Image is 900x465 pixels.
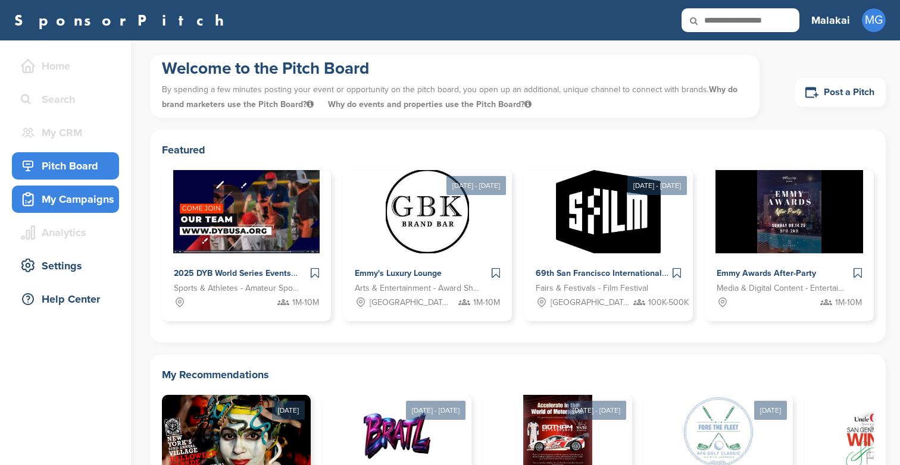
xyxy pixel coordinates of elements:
[536,268,714,278] span: 69th San Francisco International Film Festival
[18,122,119,143] div: My CRM
[12,119,119,146] a: My CRM
[811,12,850,29] h3: Malakai
[473,296,500,309] span: 1M-10M
[18,155,119,177] div: Pitch Board
[717,282,844,295] span: Media & Digital Content - Entertainment
[795,78,886,107] a: Post a Pitch
[754,401,787,420] div: [DATE]
[272,401,305,420] div: [DATE]
[370,296,449,309] span: [GEOGRAPHIC_DATA], [GEOGRAPHIC_DATA]
[551,296,630,309] span: [GEOGRAPHIC_DATA], [GEOGRAPHIC_DATA]
[524,151,693,321] a: [DATE] - [DATE] Sponsorpitch & 69th San Francisco International Film Festival Fairs & Festivals -...
[174,282,301,295] span: Sports & Athletes - Amateur Sports Leagues
[567,401,626,420] div: [DATE] - [DATE]
[386,170,469,253] img: Sponsorpitch &
[12,152,119,180] a: Pitch Board
[556,170,660,253] img: Sponsorpitch &
[162,58,748,79] h1: Welcome to the Pitch Board
[12,252,119,279] a: Settings
[162,170,331,321] a: Sponsorpitch & 2025 DYB World Series Events Sports & Athletes - Amateur Sports Leagues 1M-10M
[162,79,748,115] p: By spending a few minutes posting your event or opportunity on the pitch board, you open up an ad...
[162,142,874,158] h2: Featured
[18,55,119,77] div: Home
[835,296,862,309] span: 1M-10M
[18,288,119,310] div: Help Center
[18,89,119,110] div: Search
[174,268,291,278] span: 2025 DYB World Series Events
[355,282,482,295] span: Arts & Entertainment - Award Show
[446,176,506,195] div: [DATE] - [DATE]
[12,86,119,113] a: Search
[292,296,319,309] span: 1M-10M
[715,170,864,253] img: Sponsorpitch &
[18,255,119,277] div: Settings
[355,268,442,278] span: Emmy's Luxury Lounge
[343,151,512,321] a: [DATE] - [DATE] Sponsorpitch & Emmy's Luxury Lounge Arts & Entertainment - Award Show [GEOGRAPHIC...
[14,12,232,28] a: SponsorPitch
[12,219,119,246] a: Analytics
[648,296,689,309] span: 100K-500K
[12,186,119,213] a: My Campaigns
[328,99,532,109] span: Why do events and properties use the Pitch Board?
[536,282,648,295] span: Fairs & Festivals - Film Festival
[811,7,850,33] a: Malakai
[18,222,119,243] div: Analytics
[862,8,886,32] span: MG
[627,176,687,195] div: [DATE] - [DATE]
[705,170,874,321] a: Sponsorpitch & Emmy Awards After-Party Media & Digital Content - Entertainment 1M-10M
[406,401,465,420] div: [DATE] - [DATE]
[162,366,874,383] h2: My Recommendations
[12,52,119,80] a: Home
[173,170,320,253] img: Sponsorpitch &
[717,268,816,278] span: Emmy Awards After-Party
[18,188,119,210] div: My Campaigns
[12,285,119,313] a: Help Center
